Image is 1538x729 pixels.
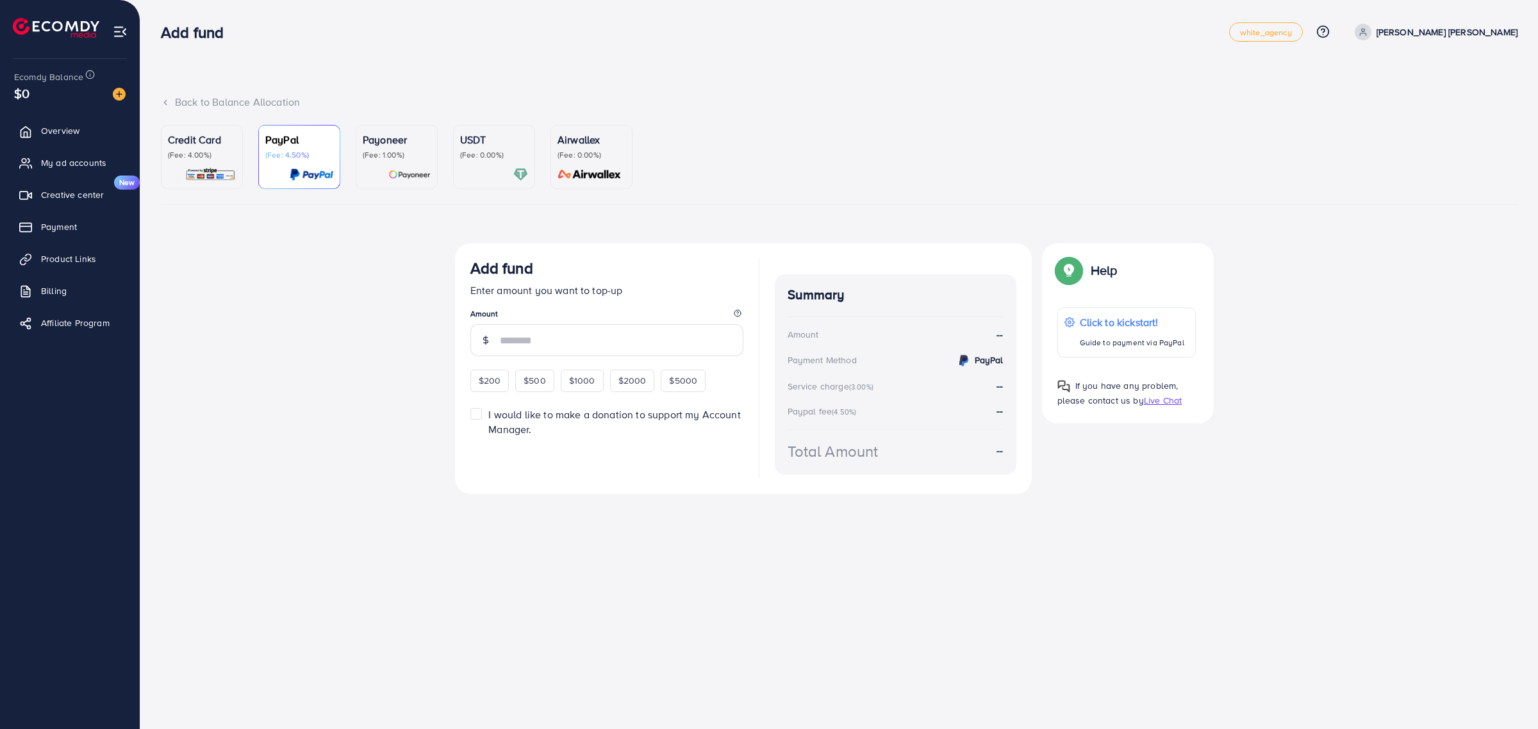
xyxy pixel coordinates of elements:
[41,124,79,137] span: Overview
[524,374,546,387] span: $500
[479,374,501,387] span: $200
[788,354,857,366] div: Payment Method
[265,132,333,147] p: PayPal
[996,443,1003,458] strong: --
[788,405,861,418] div: Paypal fee
[265,150,333,160] p: (Fee: 4.50%)
[996,327,1003,342] strong: --
[41,252,96,265] span: Product Links
[113,88,126,101] img: image
[513,167,528,182] img: card
[569,374,595,387] span: $1000
[1091,263,1118,278] p: Help
[460,132,528,147] p: USDT
[41,284,67,297] span: Billing
[975,354,1004,366] strong: PayPal
[14,84,29,102] span: $0
[470,259,533,277] h3: Add fund
[618,374,647,387] span: $2000
[1057,379,1178,407] span: If you have any problem, please contact us by
[1080,335,1184,350] p: Guide to payment via PayPal
[41,156,106,169] span: My ad accounts
[788,380,877,393] div: Service charge
[1080,315,1184,330] p: Click to kickstart!
[1350,24,1517,40] a: [PERSON_NAME] [PERSON_NAME]
[363,150,431,160] p: (Fee: 1.00%)
[10,182,130,208] a: Creative centerNew
[788,287,1004,303] h4: Summary
[1377,24,1517,40] p: [PERSON_NAME] [PERSON_NAME]
[14,70,83,83] span: Ecomdy Balance
[558,132,625,147] p: Airwallex
[1057,259,1080,282] img: Popup guide
[849,382,873,392] small: (3.00%)
[554,167,625,182] img: card
[388,167,431,182] img: card
[788,440,879,463] div: Total Amount
[168,150,236,160] p: (Fee: 4.00%)
[113,24,128,39] img: menu
[363,132,431,147] p: Payoneer
[290,167,333,182] img: card
[669,374,697,387] span: $5000
[470,308,743,324] legend: Amount
[470,283,743,298] p: Enter amount you want to top-up
[168,132,236,147] p: Credit Card
[41,316,110,329] span: Affiliate Program
[1229,22,1303,42] a: white_agency
[10,118,130,143] a: Overview
[558,150,625,160] p: (Fee: 0.00%)
[41,220,77,233] span: Payment
[1240,28,1292,37] span: white_agency
[114,176,140,190] span: New
[832,407,856,417] small: (4.50%)
[1057,380,1070,393] img: Popup guide
[10,246,130,272] a: Product Links
[41,188,104,201] span: Creative center
[10,278,130,304] a: Billing
[161,95,1517,110] div: Back to Balance Allocation
[10,310,130,336] a: Affiliate Program
[13,18,99,38] img: logo
[488,407,740,436] span: I would like to make a donation to support my Account Manager.
[10,214,130,240] a: Payment
[956,353,972,368] img: credit
[996,379,1003,393] strong: --
[185,167,236,182] img: card
[996,404,1003,418] strong: --
[10,150,130,176] a: My ad accounts
[460,150,528,160] p: (Fee: 0.00%)
[788,328,819,341] div: Amount
[1144,394,1182,407] span: Live Chat
[161,23,234,42] h3: Add fund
